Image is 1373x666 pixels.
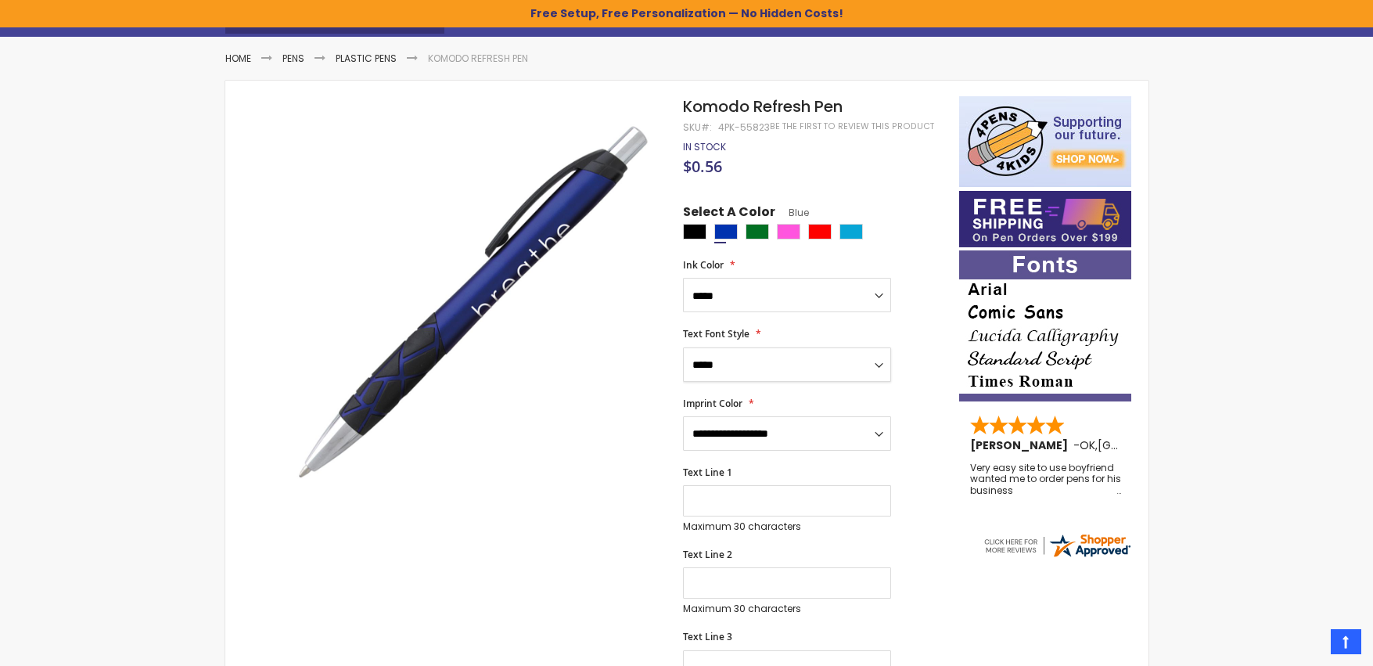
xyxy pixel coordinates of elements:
[336,52,397,65] a: Plastic Pens
[683,630,732,643] span: Text Line 3
[257,95,663,501] img: blue_komodo_refresh_pen_4pk-55823.jpg
[683,327,749,340] span: Text Font Style
[770,121,934,132] a: Be the first to review this product
[970,437,1073,453] span: [PERSON_NAME]
[959,191,1131,247] img: Free shipping on orders over $199
[1331,629,1361,654] a: Top
[959,250,1131,401] img: font-personalization-examples
[683,141,726,153] div: Availability
[982,549,1132,563] a: 4pens.com certificate URL
[1098,437,1213,453] span: [GEOGRAPHIC_DATA]
[428,52,528,65] li: Komodo Refresh Pen
[775,206,809,219] span: Blue
[714,224,738,239] div: Blue
[683,156,722,177] span: $0.56
[718,121,770,134] div: 4PK-55823
[683,603,891,615] p: Maximum 30 characters
[683,140,726,153] span: In stock
[746,224,769,239] div: Green
[282,52,304,65] a: Pens
[808,224,832,239] div: Red
[225,52,251,65] a: Home
[839,224,863,239] div: Turquoise
[683,397,742,410] span: Imprint Color
[970,463,1122,496] div: Very easy site to use boyfriend wanted me to order pens for his business
[683,203,775,225] span: Select A Color
[683,548,732,561] span: Text Line 2
[683,258,724,272] span: Ink Color
[683,466,732,479] span: Text Line 1
[683,95,843,117] span: Komodo Refresh Pen
[683,121,712,134] strong: SKU
[1080,437,1095,453] span: OK
[683,224,706,239] div: Black
[777,224,800,239] div: Pink
[683,520,891,533] p: Maximum 30 characters
[959,96,1131,187] img: 4pens 4 kids
[982,531,1132,560] img: 4pens.com widget logo
[1073,437,1213,453] span: - ,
